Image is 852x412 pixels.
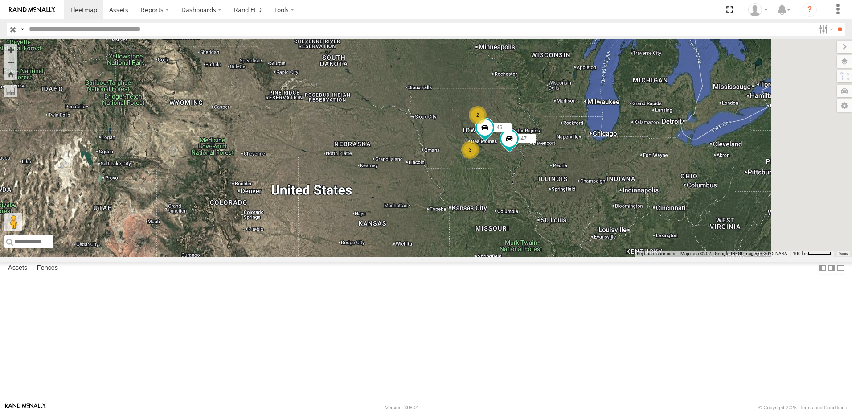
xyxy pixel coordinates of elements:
[793,251,808,256] span: 100 km
[33,262,62,274] label: Fences
[818,262,827,275] label: Dock Summary Table to the Left
[4,213,22,231] button: Drag Pegman onto the map to open Street View
[815,23,835,36] label: Search Filter Options
[4,262,32,274] label: Assets
[385,405,419,410] div: Version: 308.01
[837,99,852,112] label: Map Settings
[790,251,834,257] button: Map Scale: 100 km per 49 pixels
[4,56,17,68] button: Zoom out
[800,405,847,410] a: Terms and Conditions
[827,262,836,275] label: Dock Summary Table to the Right
[461,141,479,159] div: 3
[4,44,17,56] button: Zoom in
[5,403,46,412] a: Visit our Website
[803,3,817,17] i: ?
[745,3,771,16] div: Tim Zylstra
[4,85,17,97] label: Measure
[9,7,55,13] img: rand-logo.svg
[19,23,26,36] label: Search Query
[758,405,847,410] div: © Copyright 2025 -
[836,262,845,275] label: Hide Summary Table
[839,252,848,255] a: Terms (opens in new tab)
[637,251,675,257] button: Keyboard shortcuts
[4,68,17,80] button: Zoom Home
[469,106,487,124] div: 2
[680,251,787,256] span: Map data ©2025 Google, INEGI Imagery ©2025 NASA
[521,136,527,142] span: 47
[496,124,502,131] span: 46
